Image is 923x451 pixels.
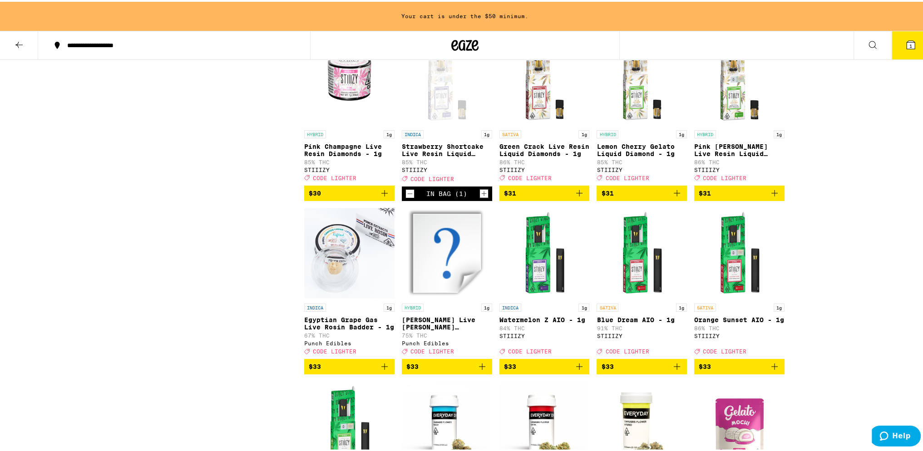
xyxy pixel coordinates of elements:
p: 1g [676,128,687,137]
a: Open page for Watermelon Z AIO - 1g from STIIIZY [499,206,590,357]
span: CODE LIGHTER [508,173,552,179]
span: $33 [406,361,419,368]
span: CODE LIGHTER [605,347,649,353]
span: CODE LIGHTER [703,347,746,353]
p: INDICA [402,128,424,137]
img: STIIIZY - Pink Champagne Live Resin Diamonds - 1g [304,33,395,124]
div: Punch Edibles [402,338,492,344]
p: 1g [384,302,395,310]
button: Add to bag [597,184,687,199]
button: Add to bag [304,184,395,199]
p: Green Crack Live Resin Liquid Diamonds - 1g [499,141,590,156]
p: 1g [774,128,785,137]
a: Open page for Dulce De Sherbert Live Rosin Badder - 1g from Punch Edibles [402,206,492,357]
img: Punch Edibles - Egyptian Grape Gas Live Rosin Badder - 1g [304,206,395,297]
a: Open page for Strawberry Shortcake Live Resin Liquid Diamonds - 1g from STIIIZY [402,33,492,185]
a: Open page for Pink Runtz Live Resin Liquid Diamonds - 1g from STIIIZY [694,33,785,184]
p: 85% THC [402,157,492,163]
p: 86% THC [694,324,785,329]
button: Add to bag [402,357,492,373]
span: CODE LIGHTER [703,173,746,179]
p: SATIVA [597,302,618,310]
a: Open page for Orange Sunset AIO - 1g from STIIIZY [694,206,785,357]
p: 1g [774,302,785,310]
button: Decrement [405,187,415,196]
p: HYBRID [402,302,424,310]
div: STIIIZY [402,165,492,171]
span: $31 [504,188,516,195]
p: 84% THC [499,324,590,329]
span: $31 [601,188,613,195]
button: Add to bag [597,357,687,373]
img: Punch Edibles - Dulce De Sherbert Live Rosin Badder - 1g [402,206,492,297]
button: Increment [479,187,489,196]
p: 67% THC [304,331,395,337]
p: Pink Champagne Live Resin Diamonds - 1g [304,141,395,156]
span: $33 [601,361,613,368]
div: STIIIZY [597,165,687,171]
p: 91% THC [597,324,687,329]
span: CODE LIGHTER [410,347,454,353]
p: Strawberry Shortcake Live Resin Liquid Diamonds - 1g [402,141,492,156]
p: Egyptian Grape Gas Live Rosin Badder - 1g [304,314,395,329]
span: $33 [699,361,711,368]
a: Open page for Green Crack Live Resin Liquid Diamonds - 1g from STIIIZY [499,33,590,184]
div: Punch Edibles [304,338,395,344]
div: STIIIZY [499,331,590,337]
span: CODE LIGHTER [313,347,356,353]
p: Watermelon Z AIO - 1g [499,314,590,322]
a: Open page for Lemon Cherry Gelato Liquid Diamond - 1g from STIIIZY [597,33,687,184]
a: Open page for Blue Dream AIO - 1g from STIIIZY [597,206,687,357]
button: Add to bag [694,357,785,373]
span: CODE LIGHTER [313,173,356,179]
img: STIIIZY - Lemon Cherry Gelato Liquid Diamond - 1g [597,33,687,124]
p: Blue Dream AIO - 1g [597,314,687,322]
button: Add to bag [304,357,395,373]
span: CODE LIGHTER [508,347,552,353]
span: $33 [309,361,321,368]
p: HYBRID [597,128,618,137]
p: 85% THC [304,157,395,163]
p: 1g [676,302,687,310]
div: STIIIZY [694,331,785,337]
p: Lemon Cherry Gelato Liquid Diamond - 1g [597,141,687,156]
span: $30 [309,188,321,195]
p: Pink [PERSON_NAME] Live Resin Liquid Diamonds - 1g [694,141,785,156]
p: Orange Sunset AIO - 1g [694,314,785,322]
img: STIIIZY - Watermelon Z AIO - 1g [499,206,590,297]
img: STIIIZY - Pink Runtz Live Resin Liquid Diamonds - 1g [694,33,785,124]
p: [PERSON_NAME] Live [PERSON_NAME] [PERSON_NAME] - 1g [402,314,492,329]
p: 75% THC [402,331,492,337]
p: 1g [578,128,589,137]
img: STIIIZY - Blue Dream AIO - 1g [597,206,687,297]
div: STIIIZY [304,165,395,171]
span: 1 [909,41,912,47]
p: 1g [384,128,395,137]
div: STIIIZY [694,165,785,171]
div: STIIIZY [499,165,590,171]
p: SATIVA [499,128,521,137]
p: 1g [481,302,492,310]
div: STIIIZY [597,331,687,337]
a: Open page for Egyptian Grape Gas Live Rosin Badder - 1g from Punch Edibles [304,206,395,357]
button: Add to bag [499,357,590,373]
p: 1g [578,302,589,310]
p: 86% THC [694,157,785,163]
span: $31 [699,188,711,195]
p: INDICA [304,302,326,310]
p: INDICA [499,302,521,310]
p: 1g [481,128,492,137]
p: SATIVA [694,302,716,310]
p: HYBRID [304,128,326,137]
span: CODE LIGHTER [410,174,454,180]
p: HYBRID [694,128,716,137]
button: Add to bag [499,184,590,199]
p: 86% THC [499,157,590,163]
img: STIIIZY - Green Crack Live Resin Liquid Diamonds - 1g [499,33,590,124]
button: Add to bag [694,184,785,199]
img: STIIIZY - Orange Sunset AIO - 1g [694,206,785,297]
a: Open page for Pink Champagne Live Resin Diamonds - 1g from STIIIZY [304,33,395,184]
span: $33 [504,361,516,368]
div: In Bag (1) [426,188,467,196]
